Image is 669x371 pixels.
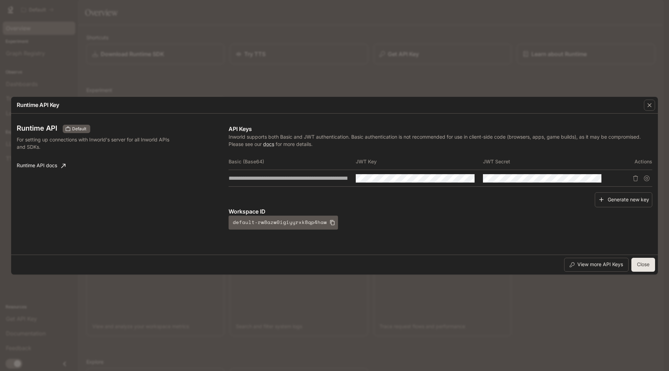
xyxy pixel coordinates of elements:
p: For setting up connections with Inworld's server for all Inworld APIs and SDKs. [17,136,171,150]
button: Suspend API key [641,173,652,184]
th: JWT Secret [483,153,610,170]
button: Close [631,258,655,272]
th: JWT Key [356,153,483,170]
p: Workspace ID [229,207,652,216]
p: API Keys [229,125,652,133]
span: Default [69,126,89,132]
button: Delete API key [630,173,641,184]
div: These keys will apply to your current workspace only [63,125,90,133]
th: Actions [610,153,652,170]
button: Generate new key [595,192,652,207]
button: default-rw8azw0igiyyrxk8qp4haw [229,216,338,230]
button: View more API Keys [564,258,629,272]
a: Runtime API docs [14,159,68,173]
p: Runtime API Key [17,101,59,109]
h3: Runtime API [17,125,57,132]
th: Basic (Base64) [229,153,356,170]
a: docs [263,141,274,147]
p: Inworld supports both Basic and JWT authentication. Basic authentication is not recommended for u... [229,133,652,148]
